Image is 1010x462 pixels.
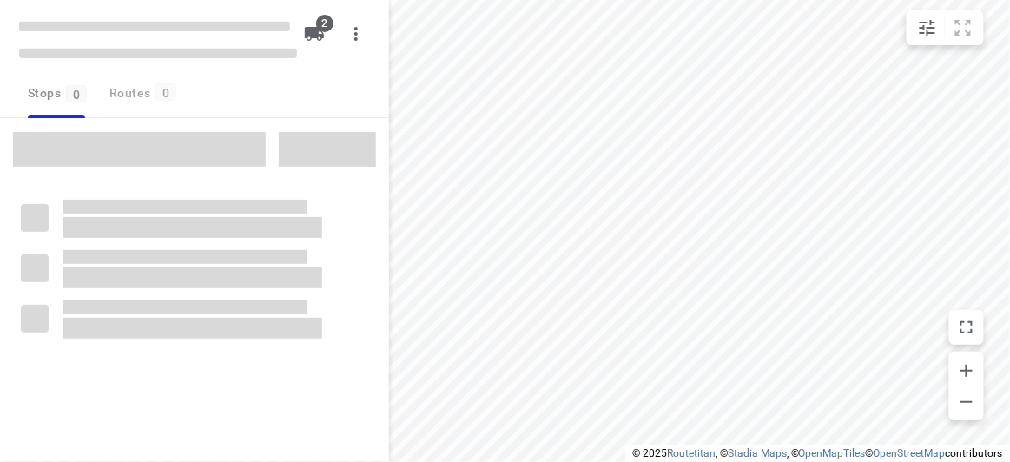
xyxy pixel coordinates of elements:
a: OpenStreetMap [874,447,946,459]
a: OpenMapTiles [799,447,866,459]
div: small contained button group [907,10,984,45]
li: © 2025 , © , © © contributors [632,447,1003,459]
button: Map settings [910,10,945,45]
a: Stadia Maps [728,447,787,459]
a: Routetitan [667,447,716,459]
